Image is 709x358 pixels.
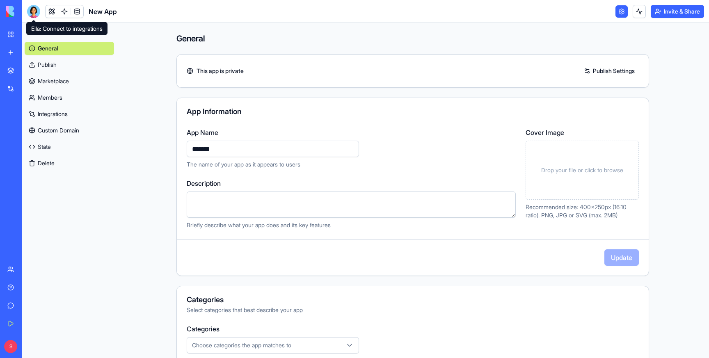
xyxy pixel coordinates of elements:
p: The name of your app as it appears to users [187,160,516,169]
a: State [25,140,114,153]
div: App Information [187,108,639,115]
span: S [4,340,17,353]
a: Marketplace [25,75,114,88]
button: Invite & Share [651,5,704,18]
div: Select categories that best describe your app [187,306,639,314]
a: Publish [25,58,114,71]
label: Description [187,178,516,188]
img: logo [6,6,57,17]
a: Members [25,91,114,104]
span: This app is private [197,67,244,75]
button: Choose categories the app matches to [187,337,359,353]
span: Choose categories the app matches to [192,341,291,349]
a: Integrations [25,107,114,121]
div: Drop your file or click to browse [526,141,639,200]
a: General [25,42,114,55]
a: Publish Settings [580,64,639,78]
span: Drop your file or click to browse [541,166,623,174]
label: App Name [187,128,516,137]
button: Settings [25,25,114,39]
span: New App [89,7,117,16]
p: Briefly describe what your app does and its key features [187,221,516,229]
button: Delete [25,157,114,170]
label: Cover Image [526,128,639,137]
h4: General [176,33,649,44]
label: Categories [187,324,639,334]
div: Categories [187,296,639,303]
a: Custom Domain [25,124,114,137]
p: Recommended size: 400x250px (16:10 ratio). PNG, JPG or SVG (max. 2MB) [526,203,639,219]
